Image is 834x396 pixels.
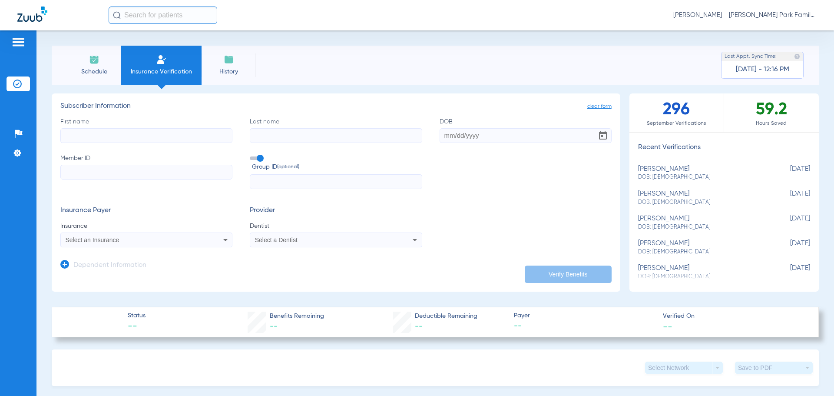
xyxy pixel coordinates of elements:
h3: Dependent Information [73,261,146,270]
div: [PERSON_NAME] [638,165,767,181]
span: -- [663,322,672,331]
label: First name [60,117,232,143]
span: [DATE] [767,264,810,280]
span: Payer [514,311,655,320]
h3: Subscriber Information [60,102,612,111]
span: [DATE] - 12:16 PM [736,65,789,74]
img: hamburger-icon [11,37,25,47]
span: Verified On [663,312,804,321]
input: Search for patients [109,7,217,24]
input: Last name [250,128,422,143]
span: Select an Insurance [66,236,119,243]
span: -- [514,321,655,332]
span: [DATE] [767,240,810,256]
span: Last Appt. Sync Time: [725,52,777,61]
span: Dentist [250,222,422,230]
img: History [224,54,234,65]
img: last sync help info [794,53,800,60]
span: Benefits Remaining [270,312,324,321]
h3: Provider [250,206,422,215]
button: Open calendar [594,127,612,144]
label: Last name [250,117,422,143]
span: DOB: [DEMOGRAPHIC_DATA] [638,199,767,206]
span: -- [415,323,423,330]
button: Verify Benefits [525,266,612,283]
span: DOB: [DEMOGRAPHIC_DATA] [638,173,767,181]
span: [DATE] [767,165,810,181]
span: Insurance Verification [128,67,195,76]
img: Manual Insurance Verification [156,54,167,65]
span: [PERSON_NAME] - [PERSON_NAME] Park Family Dentistry [673,11,817,20]
input: Member ID [60,165,232,180]
span: Deductible Remaining [415,312,477,321]
span: Insurance [60,222,232,230]
span: Select a Dentist [255,236,298,243]
label: DOB [440,117,612,143]
h3: Insurance Payer [60,206,232,215]
span: Status [128,311,146,320]
h3: Recent Verifications [629,143,819,152]
div: 296 [629,93,724,132]
img: Search Icon [113,11,121,19]
span: [DATE] [767,190,810,206]
input: First name [60,128,232,143]
img: Schedule [89,54,99,65]
span: History [208,67,249,76]
div: 59.2 [724,93,819,132]
input: DOBOpen calendar [440,128,612,143]
span: -- [270,323,278,330]
img: Zuub Logo [17,7,47,22]
span: DOB: [DEMOGRAPHIC_DATA] [638,223,767,231]
div: [PERSON_NAME] [638,240,767,256]
label: Member ID [60,154,232,190]
span: September Verifications [629,119,724,128]
small: (optional) [277,163,299,172]
span: DOB: [DEMOGRAPHIC_DATA] [638,248,767,256]
span: Hours Saved [724,119,819,128]
span: -- [128,321,146,333]
span: Group ID [252,163,422,172]
span: [DATE] [767,215,810,231]
span: Schedule [73,67,115,76]
div: [PERSON_NAME] [638,215,767,231]
span: clear form [587,102,612,111]
div: [PERSON_NAME] [638,264,767,280]
div: [PERSON_NAME] [638,190,767,206]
